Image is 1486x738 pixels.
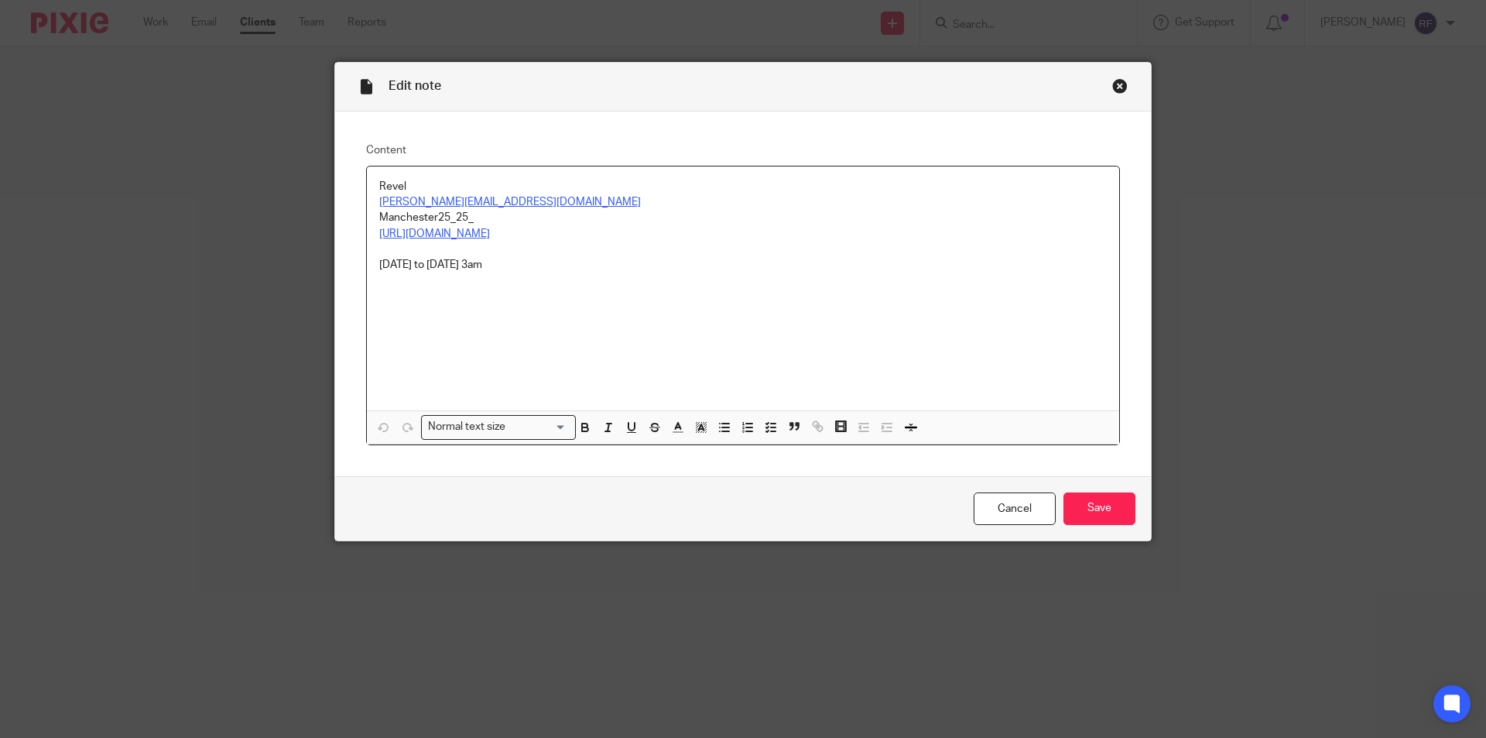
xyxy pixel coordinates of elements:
p: Revel [379,179,1107,194]
input: Search for option [511,419,567,435]
p: Manchester25_25_ [379,210,1107,225]
a: [PERSON_NAME][EMAIL_ADDRESS][DOMAIN_NAME] [379,197,641,208]
div: Close this dialog window [1112,78,1128,94]
label: Content [366,142,1120,158]
span: Normal text size [425,419,509,435]
a: [URL][DOMAIN_NAME] [379,228,490,239]
p: [DATE] to [DATE] 3am [379,257,1107,273]
div: Search for option [421,415,576,439]
a: Cancel [974,493,1056,526]
input: Save [1063,493,1135,526]
span: Edit note [389,80,441,92]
